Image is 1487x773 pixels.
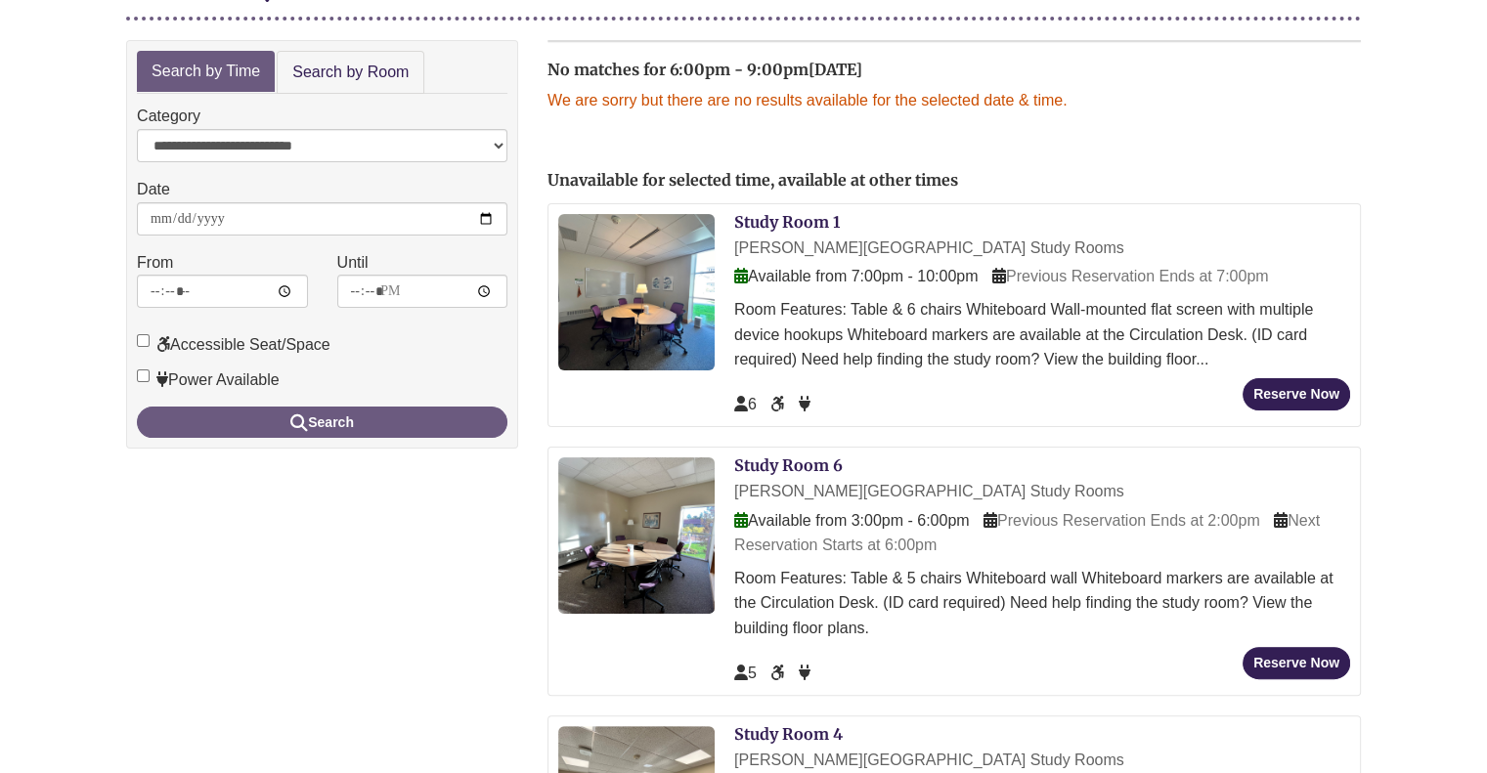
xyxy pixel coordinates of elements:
[734,297,1350,372] div: Room Features: Table & 6 chairs Whiteboard Wall-mounted flat screen with multiple device hookups ...
[799,665,810,681] span: Power Available
[137,104,200,129] label: Category
[137,51,275,93] a: Search by Time
[770,396,788,412] span: Accessible Seat/Space
[547,62,1361,79] h2: No matches for 6:00pm - 9:00pm[DATE]
[337,250,369,276] label: Until
[734,455,843,475] a: Study Room 6
[734,566,1350,641] div: Room Features: Table & 5 chairs Whiteboard wall Whiteboard markers are available at the Circulati...
[277,51,424,95] a: Search by Room
[137,367,280,393] label: Power Available
[137,334,150,347] input: Accessible Seat/Space
[734,512,1320,554] span: Next Reservation Starts at 6:00pm
[734,396,757,412] span: The capacity of this space
[137,407,507,438] button: Search
[770,665,788,681] span: Accessible Seat/Space
[734,212,840,232] a: Study Room 1
[1243,378,1350,410] button: Reserve Now
[547,88,1361,113] p: We are sorry but there are no results available for the selected date & time.
[984,512,1260,529] span: Previous Reservation Ends at 2:00pm
[734,479,1350,504] div: [PERSON_NAME][GEOGRAPHIC_DATA] Study Rooms
[137,250,173,276] label: From
[137,177,170,202] label: Date
[558,214,715,370] img: Study Room 1
[734,748,1350,773] div: [PERSON_NAME][GEOGRAPHIC_DATA] Study Rooms
[558,457,715,614] img: Study Room 6
[734,268,978,284] span: Available from 7:00pm - 10:00pm
[992,268,1269,284] span: Previous Reservation Ends at 7:00pm
[734,512,969,529] span: Available from 3:00pm - 6:00pm
[734,236,1350,261] div: [PERSON_NAME][GEOGRAPHIC_DATA] Study Rooms
[547,172,1361,190] h2: Unavailable for selected time, available at other times
[137,369,150,382] input: Power Available
[734,665,757,681] span: The capacity of this space
[1243,647,1350,679] button: Reserve Now
[799,396,810,412] span: Power Available
[137,332,330,358] label: Accessible Seat/Space
[734,724,843,744] a: Study Room 4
